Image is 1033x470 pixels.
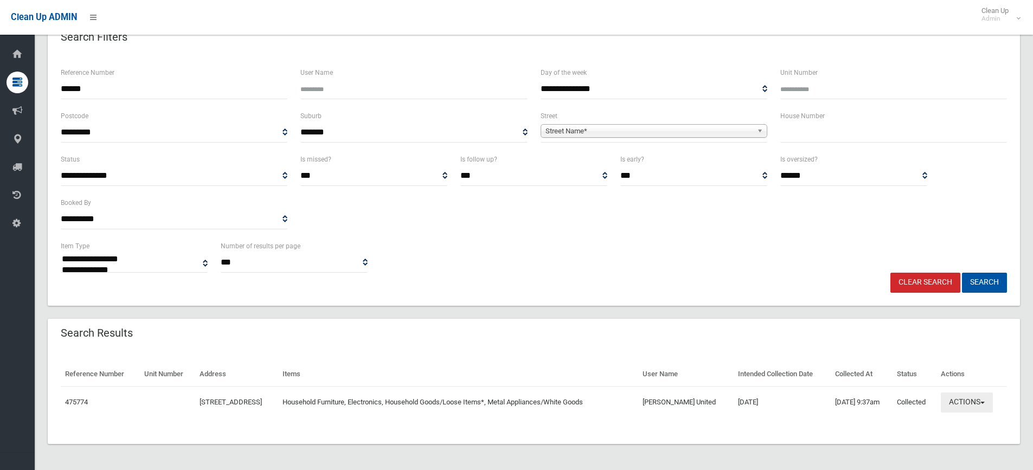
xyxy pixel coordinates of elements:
label: Is follow up? [460,153,497,165]
th: Status [893,362,936,387]
td: [PERSON_NAME] United [638,387,734,418]
th: Address [195,362,278,387]
label: Day of the week [541,67,587,79]
th: Actions [936,362,1008,387]
label: Item Type [61,240,89,252]
header: Search Filters [48,27,140,48]
button: Search [962,273,1007,293]
label: Postcode [61,110,88,122]
td: [DATE] 9:37am [831,387,893,418]
label: Number of results per page [221,240,300,252]
th: Items [278,362,638,387]
label: Street [541,110,557,122]
label: Booked By [61,197,91,209]
label: Status [61,153,80,165]
td: [DATE] [734,387,831,418]
label: House Number [780,110,825,122]
th: Unit Number [140,362,196,387]
th: Collected At [831,362,893,387]
th: Intended Collection Date [734,362,831,387]
th: Reference Number [61,362,140,387]
td: Household Furniture, Electronics, Household Goods/Loose Items*, Metal Appliances/White Goods [278,387,638,418]
button: Actions [941,392,993,413]
label: User Name [300,67,333,79]
label: Is early? [620,153,644,165]
a: [STREET_ADDRESS] [200,398,262,406]
label: Reference Number [61,67,114,79]
header: Search Results [48,323,146,344]
span: Clean Up [976,7,1019,23]
span: Clean Up ADMIN [11,12,77,22]
label: Unit Number [780,67,818,79]
a: Clear Search [890,273,960,293]
th: User Name [638,362,734,387]
td: Collected [893,387,936,418]
label: Is oversized? [780,153,818,165]
label: Is missed? [300,153,331,165]
span: Street Name* [546,125,753,138]
small: Admin [981,15,1009,23]
label: Suburb [300,110,322,122]
a: 475774 [65,398,88,406]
